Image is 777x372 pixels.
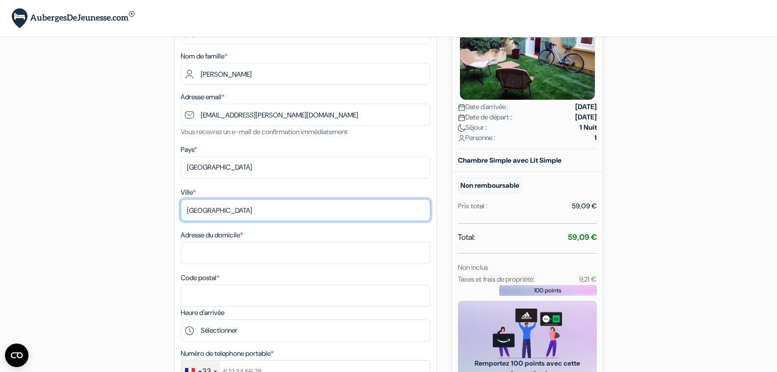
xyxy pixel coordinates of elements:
[5,343,28,367] button: Ouvrir le widget CMP
[181,127,348,136] small: Vous recevrez un e-mail de confirmation immédiatement
[181,104,430,126] input: Entrer adresse e-mail
[575,102,597,112] strong: [DATE]
[181,273,219,283] label: Code postal
[181,308,224,318] label: Heure d'arrivée
[458,122,487,133] span: Séjour :
[458,102,509,112] span: Date d'arrivée :
[493,309,562,358] img: gift_card_hero_new.png
[458,178,522,193] small: Non remboursable
[568,232,597,242] strong: 59,09 €
[458,275,535,284] small: Taxes et frais de propriété:
[458,201,487,211] div: Prix total :
[575,112,597,122] strong: [DATE]
[181,92,224,102] label: Adresse email
[181,63,430,85] input: Entrer le nom de famille
[181,348,273,359] label: Numéro de telephone portable
[181,144,197,155] label: Pays
[181,187,196,198] label: Ville
[181,51,227,61] label: Nom de famille
[458,231,475,243] span: Total:
[534,286,562,295] span: 100 points
[580,122,597,133] strong: 1 Nuit
[579,275,596,284] small: 9,21 €
[458,133,495,143] span: Personne :
[458,112,512,122] span: Date de départ :
[458,104,465,111] img: calendar.svg
[458,114,465,121] img: calendar.svg
[572,201,597,211] div: 59,09 €
[458,263,488,272] small: Non inclus
[12,8,134,29] img: AubergesDeJeunesse.com
[458,156,562,165] b: Chambre Simple avec Lit Simple
[458,124,465,132] img: moon.svg
[458,135,465,142] img: user_icon.svg
[594,133,597,143] strong: 1
[181,230,243,240] label: Adresse du domicile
